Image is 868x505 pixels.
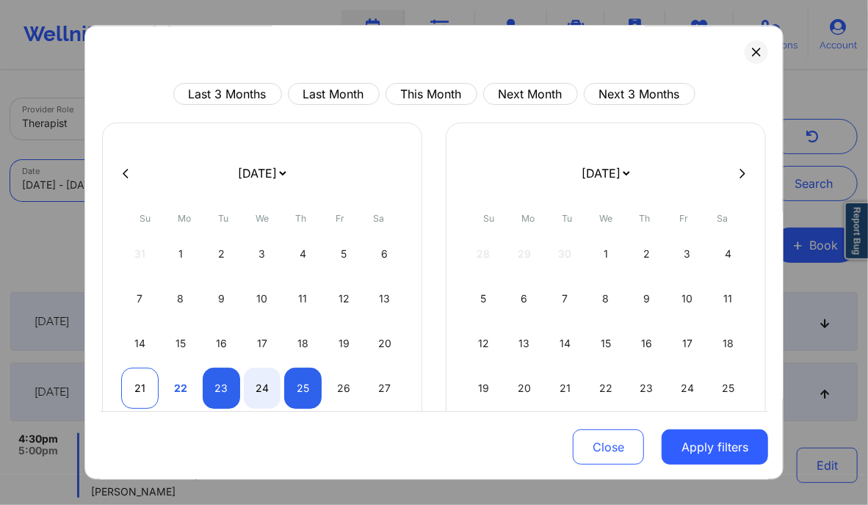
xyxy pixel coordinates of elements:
[325,233,363,275] div: Fri Sep 05 2025
[546,278,584,319] div: Tue Oct 07 2025
[121,368,159,409] div: Sun Sep 21 2025
[284,368,322,409] div: Thu Sep 25 2025
[244,278,281,319] div: Wed Sep 10 2025
[506,368,543,409] div: Mon Oct 20 2025
[203,323,240,364] div: Tue Sep 16 2025
[717,213,728,224] abbr: Saturday
[284,323,322,364] div: Thu Sep 18 2025
[203,278,240,319] div: Tue Sep 09 2025
[669,368,706,409] div: Fri Oct 24 2025
[366,233,403,275] div: Sat Sep 06 2025
[587,278,625,319] div: Wed Oct 08 2025
[709,368,747,409] div: Sat Oct 25 2025
[366,368,403,409] div: Sat Sep 27 2025
[628,233,665,275] div: Thu Oct 02 2025
[465,368,502,409] div: Sun Oct 19 2025
[484,213,495,224] abbr: Sunday
[709,233,747,275] div: Sat Oct 04 2025
[218,213,228,224] abbr: Tuesday
[628,368,665,409] div: Thu Oct 23 2025
[256,213,269,224] abbr: Wednesday
[140,213,151,224] abbr: Sunday
[121,323,159,364] div: Sun Sep 14 2025
[178,213,191,224] abbr: Monday
[546,323,584,364] div: Tue Oct 14 2025
[284,278,322,319] div: Thu Sep 11 2025
[162,278,200,319] div: Mon Sep 08 2025
[662,429,768,465] button: Apply filters
[121,278,159,319] div: Sun Sep 07 2025
[296,213,307,224] abbr: Thursday
[587,233,625,275] div: Wed Oct 01 2025
[366,323,403,364] div: Sat Sep 20 2025
[366,278,403,319] div: Sat Sep 13 2025
[162,368,200,409] div: Mon Sep 22 2025
[628,323,665,364] div: Thu Oct 16 2025
[162,323,200,364] div: Mon Sep 15 2025
[244,233,281,275] div: Wed Sep 03 2025
[669,278,706,319] div: Fri Oct 10 2025
[325,323,363,364] div: Fri Sep 19 2025
[584,83,695,105] button: Next 3 Months
[587,368,625,409] div: Wed Oct 22 2025
[386,83,477,105] button: This Month
[244,368,281,409] div: Wed Sep 24 2025
[325,278,363,319] div: Fri Sep 12 2025
[679,213,688,224] abbr: Friday
[244,323,281,364] div: Wed Sep 17 2025
[506,323,543,364] div: Mon Oct 13 2025
[546,368,584,409] div: Tue Oct 21 2025
[628,278,665,319] div: Thu Oct 09 2025
[465,278,502,319] div: Sun Oct 05 2025
[336,213,344,224] abbr: Friday
[288,83,380,105] button: Last Month
[640,213,651,224] abbr: Thursday
[562,213,572,224] abbr: Tuesday
[483,83,578,105] button: Next Month
[203,368,240,409] div: Tue Sep 23 2025
[669,323,706,364] div: Fri Oct 17 2025
[162,233,200,275] div: Mon Sep 01 2025
[587,323,625,364] div: Wed Oct 15 2025
[374,213,385,224] abbr: Saturday
[709,278,747,319] div: Sat Oct 11 2025
[284,233,322,275] div: Thu Sep 04 2025
[709,323,747,364] div: Sat Oct 18 2025
[599,213,612,224] abbr: Wednesday
[573,429,644,465] button: Close
[465,323,502,364] div: Sun Oct 12 2025
[669,233,706,275] div: Fri Oct 03 2025
[203,233,240,275] div: Tue Sep 02 2025
[173,83,282,105] button: Last 3 Months
[521,213,535,224] abbr: Monday
[506,278,543,319] div: Mon Oct 06 2025
[325,368,363,409] div: Fri Sep 26 2025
